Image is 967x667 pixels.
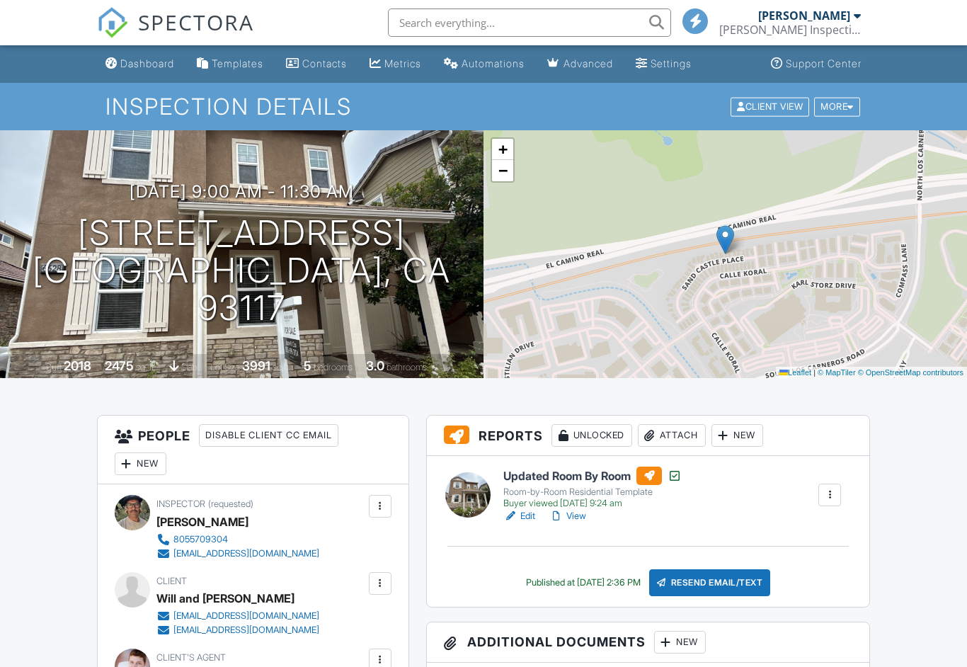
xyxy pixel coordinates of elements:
[711,424,763,447] div: New
[492,139,513,160] a: Zoom in
[651,57,692,69] div: Settings
[156,532,319,547] a: 8055709304
[105,358,134,373] div: 2475
[130,182,354,201] h3: [DATE] 9:00 am - 11:30 am
[542,51,619,77] a: Advanced
[273,362,290,372] span: sq.ft.
[498,140,508,158] span: +
[280,51,353,77] a: Contacts
[387,362,427,372] span: bathrooms
[156,652,226,663] span: Client's Agent
[138,7,254,37] span: SPECTORA
[191,51,269,77] a: Templates
[97,7,128,38] img: The Best Home Inspection Software - Spectora
[858,368,963,377] a: © OpenStreetMap contributors
[314,362,353,372] span: bedrooms
[551,424,632,447] div: Unlocked
[173,534,228,545] div: 8055709304
[115,452,166,475] div: New
[156,609,319,623] a: [EMAIL_ADDRESS][DOMAIN_NAME]
[503,498,682,509] div: Buyer viewed [DATE] 9:24 am
[503,467,682,485] h6: Updated Room By Room
[492,160,513,181] a: Zoom out
[364,51,427,77] a: Metrics
[181,362,197,372] span: slab
[438,51,530,77] a: Automations (Basic)
[503,509,535,523] a: Edit
[304,358,311,373] div: 5
[427,622,869,663] h3: Additional Documents
[758,8,850,23] div: [PERSON_NAME]
[173,548,319,559] div: [EMAIL_ADDRESS][DOMAIN_NAME]
[366,358,384,373] div: 3.0
[526,577,641,588] div: Published at [DATE] 2:36 PM
[729,101,813,111] a: Client View
[549,509,586,523] a: View
[731,97,809,116] div: Client View
[156,576,187,586] span: Client
[765,51,867,77] a: Support Center
[199,424,338,447] div: Disable Client CC Email
[638,424,706,447] div: Attach
[388,8,671,37] input: Search everything...
[120,57,174,69] div: Dashboard
[503,467,682,509] a: Updated Room By Room Room-by-Room Residential Template Buyer viewed [DATE] 9:24 am
[100,51,180,77] a: Dashboard
[156,588,294,609] div: Will and [PERSON_NAME]
[302,57,347,69] div: Contacts
[427,416,869,456] h3: Reports
[498,161,508,179] span: −
[630,51,697,77] a: Settings
[818,368,856,377] a: © MapTiler
[23,215,461,326] h1: [STREET_ADDRESS] [GEOGRAPHIC_DATA], CA 93117
[98,416,408,484] h3: People
[462,57,525,69] div: Automations
[97,19,254,49] a: SPECTORA
[813,368,816,377] span: |
[105,94,861,119] h1: Inspection Details
[654,631,706,654] div: New
[173,610,319,622] div: [EMAIL_ADDRESS][DOMAIN_NAME]
[242,358,270,373] div: 3991
[212,57,263,69] div: Templates
[384,57,421,69] div: Metrics
[779,368,811,377] a: Leaflet
[503,486,682,498] div: Room-by-Room Residential Template
[136,362,156,372] span: sq. ft.
[649,569,771,596] div: Resend Email/Text
[46,362,62,372] span: Built
[156,498,205,509] span: Inspector
[64,358,91,373] div: 2018
[156,511,248,532] div: [PERSON_NAME]
[719,23,861,37] div: Nick Hunt Inspections
[173,625,319,636] div: [EMAIL_ADDRESS][DOMAIN_NAME]
[210,362,240,372] span: Lot Size
[156,547,319,561] a: [EMAIL_ADDRESS][DOMAIN_NAME]
[716,225,734,254] img: Marker
[814,97,860,116] div: More
[786,57,862,69] div: Support Center
[156,623,319,637] a: [EMAIL_ADDRESS][DOMAIN_NAME]
[563,57,613,69] div: Advanced
[208,498,253,509] span: (requested)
